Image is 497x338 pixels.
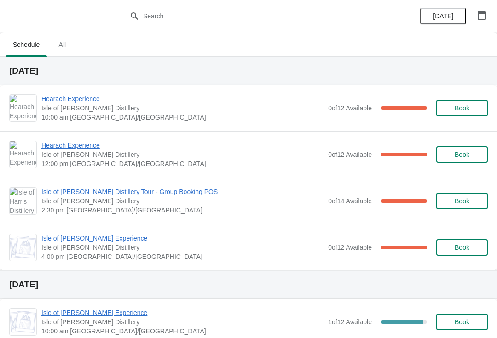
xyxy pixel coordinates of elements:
span: Book [455,318,469,326]
span: Isle of [PERSON_NAME] Distillery [41,317,324,327]
button: Book [436,146,488,163]
img: Isle of Harris Gin Experience | Isle of Harris Distillery | 4:00 pm Europe/London [10,236,36,258]
h2: [DATE] [9,66,488,75]
span: 0 of 12 Available [328,104,372,112]
span: 4:00 pm [GEOGRAPHIC_DATA]/[GEOGRAPHIC_DATA] [41,252,324,261]
span: 12:00 pm [GEOGRAPHIC_DATA]/[GEOGRAPHIC_DATA] [41,159,324,168]
span: [DATE] [433,12,453,20]
img: Hearach Experience | Isle of Harris Distillery | 12:00 pm Europe/London [10,141,36,168]
span: Isle of [PERSON_NAME] Distillery [41,196,324,206]
span: Hearach Experience [41,94,324,103]
span: 1 of 12 Available [328,318,372,326]
span: Isle of [PERSON_NAME] Distillery [41,150,324,159]
span: Isle of [PERSON_NAME] Experience [41,234,324,243]
span: Book [455,151,469,158]
button: Book [436,239,488,256]
span: 10:00 am [GEOGRAPHIC_DATA]/[GEOGRAPHIC_DATA] [41,113,324,122]
button: [DATE] [420,8,466,24]
span: Hearach Experience [41,141,324,150]
span: Isle of [PERSON_NAME] Distillery [41,103,324,113]
span: 10:00 am [GEOGRAPHIC_DATA]/[GEOGRAPHIC_DATA] [41,327,324,336]
span: 0 of 12 Available [328,244,372,251]
img: Isle of Harris Distillery Tour - Group Booking POS | Isle of Harris Distillery | 2:30 pm Europe/L... [10,188,36,214]
input: Search [143,8,373,24]
img: Isle of Harris Gin Experience | Isle of Harris Distillery | 10:00 am Europe/London [10,311,36,333]
span: Book [455,197,469,205]
button: Book [436,193,488,209]
button: Book [436,314,488,330]
span: 0 of 14 Available [328,197,372,205]
button: Book [436,100,488,116]
span: 0 of 12 Available [328,151,372,158]
span: 2:30 pm [GEOGRAPHIC_DATA]/[GEOGRAPHIC_DATA] [41,206,324,215]
h2: [DATE] [9,280,488,289]
span: Book [455,244,469,251]
span: All [51,36,74,53]
img: Hearach Experience | Isle of Harris Distillery | 10:00 am Europe/London [10,95,36,121]
span: Schedule [6,36,47,53]
span: Isle of [PERSON_NAME] Experience [41,308,324,317]
span: Book [455,104,469,112]
span: Isle of [PERSON_NAME] Distillery Tour - Group Booking POS [41,187,324,196]
span: Isle of [PERSON_NAME] Distillery [41,243,324,252]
